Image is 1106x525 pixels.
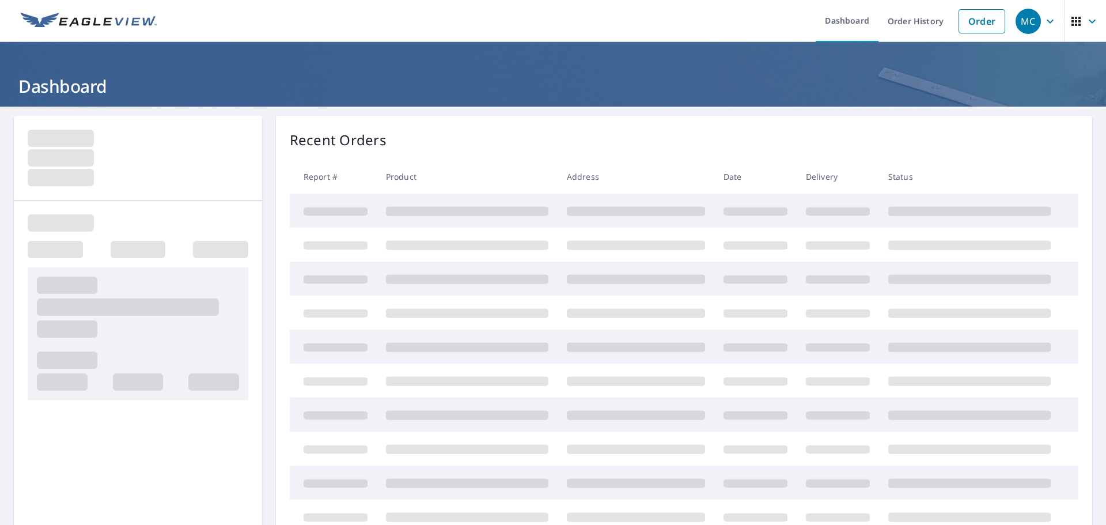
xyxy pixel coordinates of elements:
[290,160,377,194] th: Report #
[377,160,558,194] th: Product
[290,130,387,150] p: Recent Orders
[797,160,879,194] th: Delivery
[14,74,1092,98] h1: Dashboard
[879,160,1060,194] th: Status
[21,13,157,30] img: EV Logo
[714,160,797,194] th: Date
[1016,9,1041,34] div: MC
[959,9,1005,33] a: Order
[558,160,714,194] th: Address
